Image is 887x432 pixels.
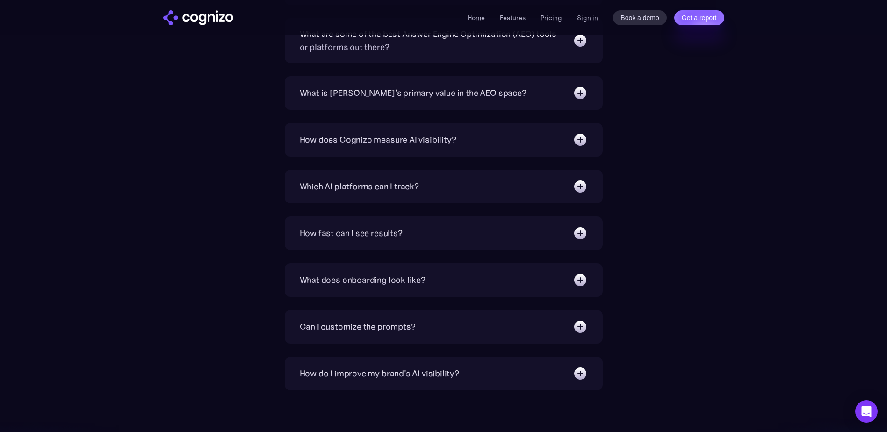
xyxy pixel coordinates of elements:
div: Which AI platforms can I track? [300,180,419,193]
div: What are some of the best Answer Engine Optimization (AEO) tools or platforms out there? [300,28,563,54]
div: Open Intercom Messenger [855,400,878,423]
img: cognizo logo [163,10,233,25]
div: Can I customize the prompts? [300,320,416,333]
a: Sign in [577,12,598,23]
a: Get a report [674,10,724,25]
a: Home [468,14,485,22]
a: Features [500,14,526,22]
div: How do I improve my brand's AI visibility? [300,367,459,380]
div: How does Cognizo measure AI visibility? [300,133,456,146]
div: What is [PERSON_NAME]’s primary value in the AEO space? [300,86,526,100]
a: Book a demo [613,10,667,25]
a: Pricing [541,14,562,22]
div: What does onboarding look like? [300,274,425,287]
div: How fast can I see results? [300,227,403,240]
a: home [163,10,233,25]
